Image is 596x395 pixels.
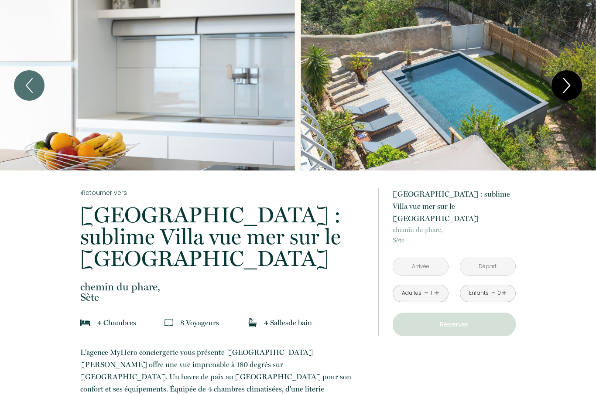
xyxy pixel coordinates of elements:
[393,225,516,235] span: chemin du phare,
[80,204,367,269] p: [GEOGRAPHIC_DATA] : sublime Villa vue mer sur le [GEOGRAPHIC_DATA]
[393,188,516,225] p: [GEOGRAPHIC_DATA] : sublime Villa vue mer sur le [GEOGRAPHIC_DATA]
[434,286,439,300] a: +
[264,317,312,329] p: 4 Salle de bain
[491,286,496,300] a: -
[429,289,434,297] div: 1
[393,258,448,275] input: Arrivée
[393,313,516,336] button: Réserver
[497,289,501,297] div: 0
[14,70,45,101] button: Previous
[97,317,136,329] p: 4 Chambre
[469,289,489,297] div: Enfants
[424,286,429,300] a: -
[133,318,136,327] span: s
[216,318,219,327] span: s
[396,319,513,330] p: Réserver
[402,289,421,297] div: Adultes
[80,282,367,292] span: chemin du phare,
[80,282,367,303] p: Sète
[80,188,367,197] a: Retourner vers
[164,318,173,327] img: guests
[501,286,507,300] a: +
[551,70,582,101] button: Next
[460,258,515,275] input: Départ
[285,318,288,327] span: s
[180,317,219,329] p: 8 Voyageur
[393,225,516,245] p: Sète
